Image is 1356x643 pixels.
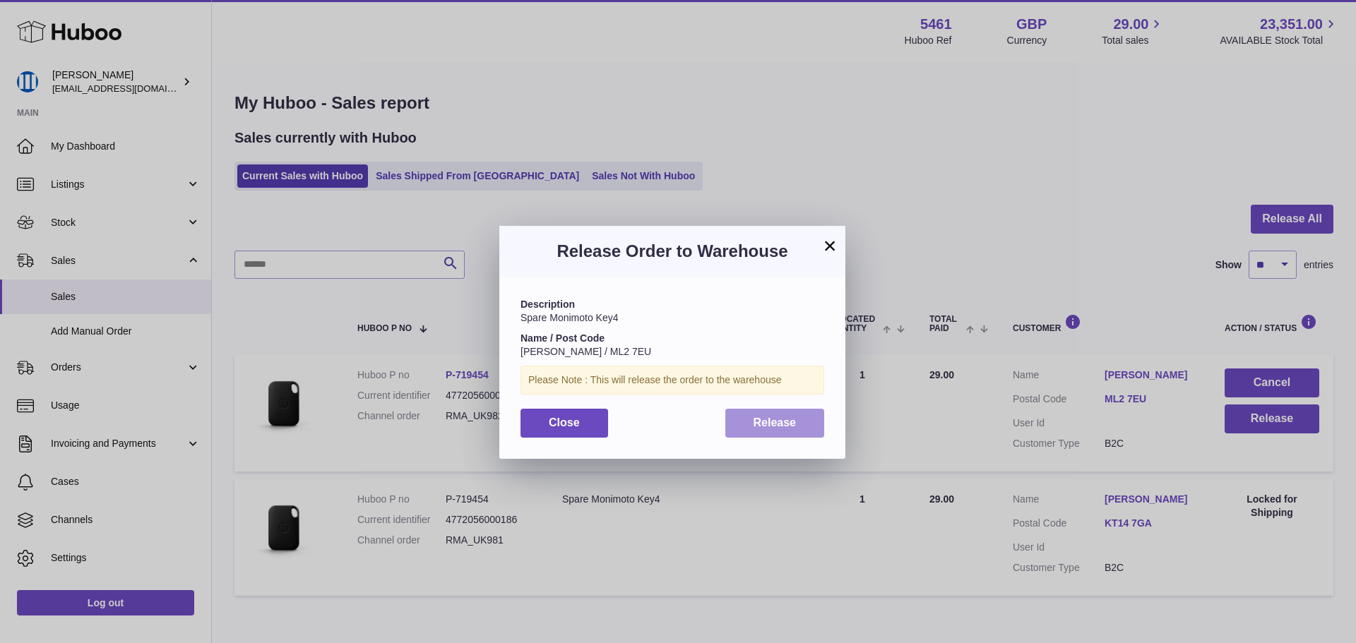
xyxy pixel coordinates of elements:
span: [PERSON_NAME] / ML2 7EU [521,346,651,357]
h3: Release Order to Warehouse [521,240,824,263]
strong: Name / Post Code [521,332,605,344]
span: Spare Monimoto Key4 [521,312,619,323]
button: × [821,237,838,254]
strong: Description [521,299,575,310]
div: Please Note : This will release the order to the warehouse [521,366,824,395]
button: Close [521,409,608,438]
button: Release [725,409,825,438]
span: Close [549,416,580,428]
span: Release [754,416,797,428]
